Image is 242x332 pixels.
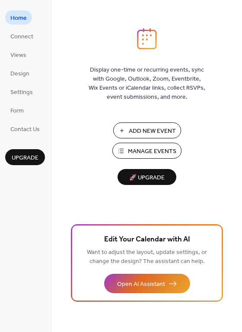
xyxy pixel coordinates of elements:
[123,172,171,184] span: 🚀 Upgrade
[87,247,207,267] span: Want to adjust the layout, update settings, or change the design? The assistant can help.
[5,103,29,117] a: Form
[12,153,38,163] span: Upgrade
[112,143,181,159] button: Manage Events
[10,69,29,78] span: Design
[118,169,176,185] button: 🚀 Upgrade
[5,10,32,25] a: Home
[10,32,33,41] span: Connect
[128,147,176,156] span: Manage Events
[137,28,157,50] img: logo_icon.svg
[129,127,176,136] span: Add New Event
[104,274,190,293] button: Open AI Assistant
[10,14,27,23] span: Home
[89,66,205,102] span: Display one-time or recurring events, sync with Google, Outlook, Zoom, Eventbrite, Wix Events or ...
[10,125,40,134] span: Contact Us
[113,122,181,138] button: Add New Event
[10,88,33,97] span: Settings
[117,280,165,289] span: Open AI Assistant
[5,122,45,136] a: Contact Us
[5,85,38,99] a: Settings
[104,234,190,246] span: Edit Your Calendar with AI
[10,51,26,60] span: Views
[5,29,38,43] a: Connect
[5,47,32,62] a: Views
[5,149,45,165] button: Upgrade
[5,66,35,80] a: Design
[10,106,24,116] span: Form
